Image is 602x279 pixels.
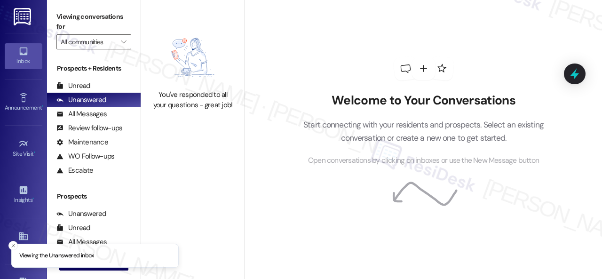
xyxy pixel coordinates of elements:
div: You've responded to all your questions - great job! [151,90,234,110]
a: Insights • [5,182,42,207]
a: Buildings [5,228,42,254]
a: Inbox [5,43,42,69]
span: Open conversations by clicking on inboxes or use the New Message button [308,155,539,167]
div: Unanswered [56,95,106,105]
div: Unread [56,81,90,91]
label: Viewing conversations for [56,9,131,34]
h2: Welcome to Your Conversations [289,93,558,108]
a: Site Visit • [5,136,42,161]
input: All communities [61,34,116,49]
span: • [32,195,34,202]
span: • [42,103,43,110]
span: • [34,149,35,156]
div: Prospects + Residents [47,64,141,73]
div: WO Follow-ups [56,151,114,161]
img: ResiDesk Logo [14,8,33,25]
p: Viewing the Unanswered inbox [19,252,94,260]
p: Start connecting with your residents and prospects. Select an existing conversation or create a n... [289,118,558,145]
div: Unanswered [56,209,106,219]
img: empty-state [156,30,230,86]
div: Maintenance [56,137,108,147]
button: Close toast [8,241,18,250]
i:  [121,38,126,46]
div: Escalate [56,166,93,175]
div: Unread [56,223,90,233]
div: All Messages [56,109,107,119]
div: Review follow-ups [56,123,122,133]
div: Prospects [47,191,141,201]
